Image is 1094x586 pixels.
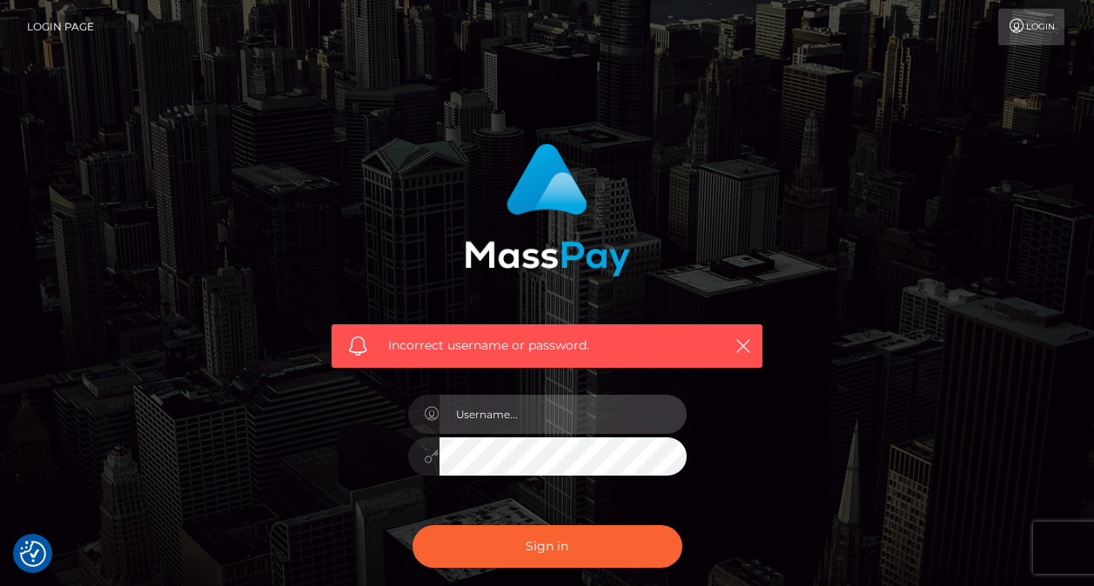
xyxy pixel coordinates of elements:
input: Username... [440,395,687,434]
span: Incorrect username or password. [388,336,706,355]
img: MassPay Login [465,143,630,276]
button: Sign in [413,525,682,568]
img: Revisit consent button [20,541,46,567]
a: Login [998,9,1064,45]
button: Consent Preferences [20,541,46,567]
a: Login Page [27,9,94,45]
